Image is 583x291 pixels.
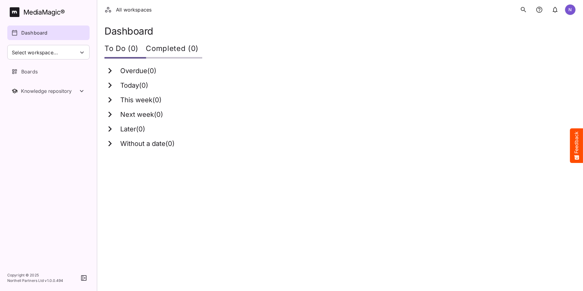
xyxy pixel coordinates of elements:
h3: Next week ( 0 ) [120,111,163,119]
p: Northell Partners Ltd v 1.0.0.494 [7,278,63,283]
button: search [517,4,530,16]
p: Copyright © 2025 [7,272,63,278]
a: Dashboard [7,25,90,40]
button: Feedback [570,128,583,163]
nav: Knowledge repository [7,84,90,98]
div: To Do (0) [104,40,146,59]
a: Boards [7,64,90,79]
div: Knowledge repository [21,88,78,94]
div: N [565,4,576,15]
h3: Later ( 0 ) [120,125,145,133]
div: MediaMagic ® [23,7,65,17]
button: Toggle Knowledge repository [7,84,90,98]
h3: This week ( 0 ) [120,96,162,104]
h3: Without a date ( 0 ) [120,140,175,148]
p: Dashboard [21,29,47,36]
p: Boards [21,68,38,75]
button: notifications [549,4,561,16]
h3: Overdue ( 0 ) [120,67,156,75]
h1: Dashboard [104,25,576,37]
div: Completed (0) [146,40,202,59]
h3: Today ( 0 ) [120,82,148,90]
a: MediaMagic® [10,7,90,17]
span: Select workspace... [12,49,58,56]
button: notifications [533,4,545,16]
